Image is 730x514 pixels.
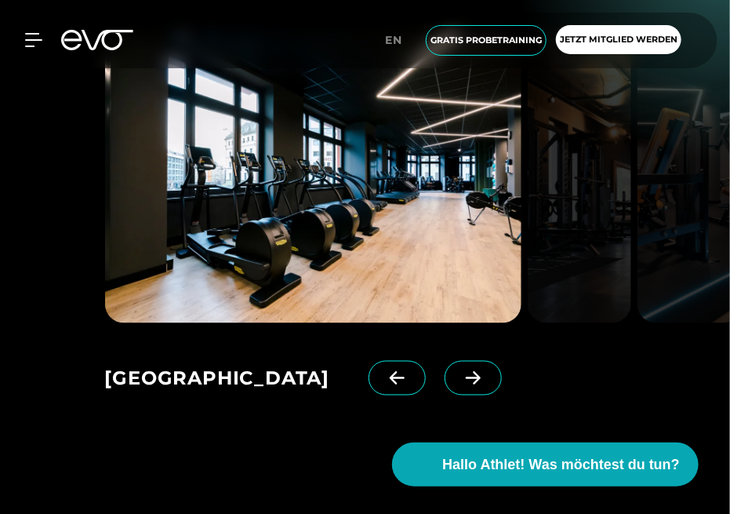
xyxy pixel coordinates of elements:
[551,25,686,56] a: Jetzt Mitglied werden
[385,31,412,49] a: en
[421,25,551,56] a: Gratis Probetraining
[430,34,542,47] span: Gratis Probetraining
[560,33,677,46] span: Jetzt Mitglied werden
[442,454,680,476] span: Hallo Athlet! Was möchtest du tun?
[528,32,632,323] img: evofitness
[392,443,699,487] button: Hallo Athlet! Was möchtest du tun?
[105,32,521,323] img: evofitness
[385,33,402,47] span: en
